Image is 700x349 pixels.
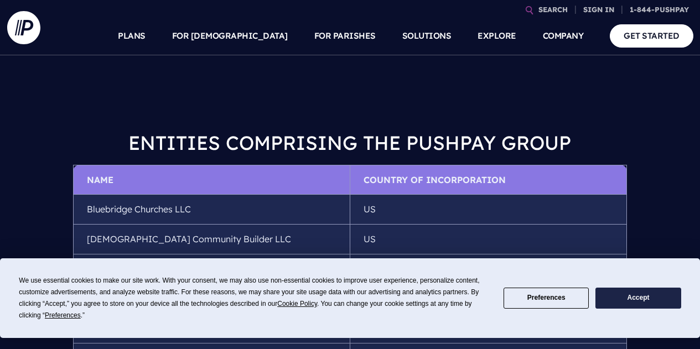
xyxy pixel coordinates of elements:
span: Preferences [45,311,81,319]
strong: NAME [87,174,113,185]
h1: ENTITIES COMPRISING THE PUSHPAY GROUP [73,122,627,165]
strong: COUNTRY OF INCORPORATION [364,174,506,185]
td: NPO Apps Inc. [73,254,350,284]
a: FOR PARISHES [314,17,376,55]
td: [DEMOGRAPHIC_DATA] Community Builder LLC [73,225,350,254]
a: GET STARTED [610,24,693,47]
span: Cookie Policy [277,300,317,308]
button: Accept [595,288,681,309]
td: US [350,225,626,254]
td: US [350,195,626,225]
button: Preferences [504,288,589,309]
div: We use essential cookies to make our site work. With your consent, we may also use non-essential ... [19,275,490,321]
a: COMPANY [543,17,584,55]
a: SOLUTIONS [402,17,452,55]
td: Bluebridge Churches LLC [73,195,350,225]
a: EXPLORE [478,17,516,55]
td: US [350,254,626,284]
a: FOR [DEMOGRAPHIC_DATA] [172,17,288,55]
a: PLANS [118,17,146,55]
